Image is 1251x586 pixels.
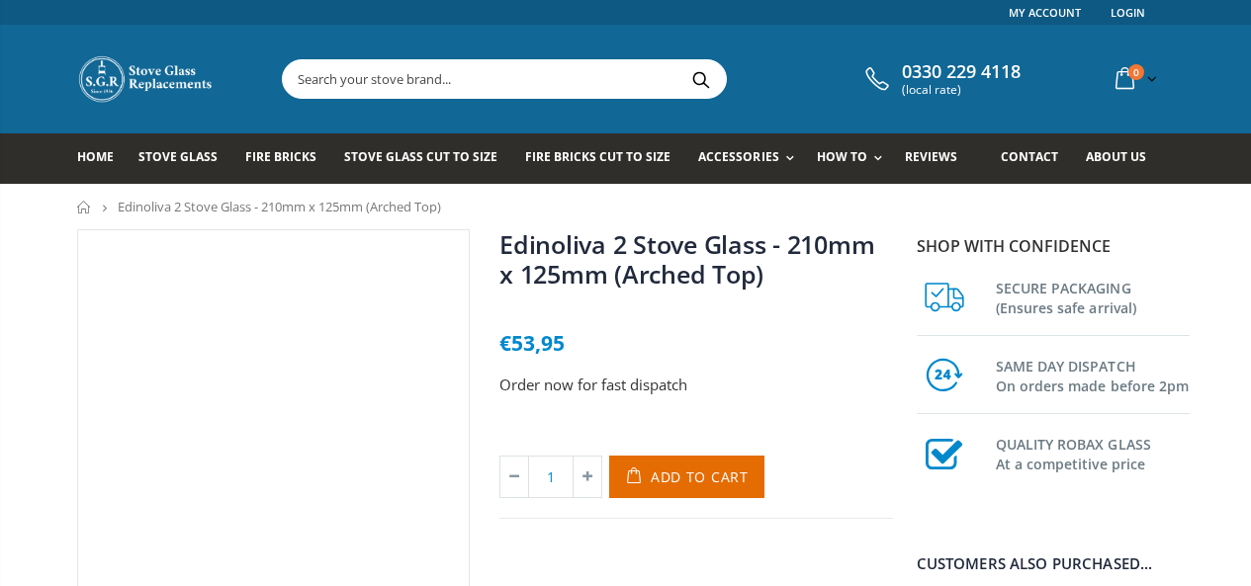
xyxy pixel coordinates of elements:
[905,133,972,184] a: Reviews
[996,353,1190,396] h3: SAME DAY DISPATCH On orders made before 2pm
[817,133,892,184] a: How To
[679,60,724,98] button: Search
[698,148,778,165] span: Accessories
[344,148,497,165] span: Stove Glass Cut To Size
[245,148,316,165] span: Fire Bricks
[245,133,331,184] a: Fire Bricks
[996,275,1190,318] h3: SECURE PACKAGING (Ensures safe arrival)
[283,60,947,98] input: Search your stove brand...
[917,556,1190,571] div: Customers also purchased...
[118,198,441,215] span: Edinoliva 2 Stove Glass - 210mm x 125mm (Arched Top)
[698,133,803,184] a: Accessories
[996,431,1190,474] h3: QUALITY ROBAX GLASS At a competitive price
[77,201,92,213] a: Home
[1086,148,1146,165] span: About us
[525,133,685,184] a: Fire Bricks Cut To Size
[1001,148,1058,165] span: Contact
[817,148,867,165] span: How To
[1086,133,1161,184] a: About us
[917,234,1190,258] p: Shop with confidence
[77,148,114,165] span: Home
[905,148,957,165] span: Reviews
[609,456,764,498] button: Add to Cart
[902,83,1021,97] span: (local rate)
[1001,133,1073,184] a: Contact
[499,227,874,291] a: Edinoliva 2 Stove Glass - 210mm x 125mm (Arched Top)
[499,329,565,357] span: €53,95
[1128,64,1144,80] span: 0
[902,61,1021,83] span: 0330 229 4118
[1108,59,1161,98] a: 0
[138,133,232,184] a: Stove Glass
[499,374,893,396] p: Order now for fast dispatch
[77,54,216,104] img: Stove Glass Replacement
[651,467,749,486] span: Add to Cart
[77,133,129,184] a: Home
[525,148,670,165] span: Fire Bricks Cut To Size
[138,148,218,165] span: Stove Glass
[344,133,512,184] a: Stove Glass Cut To Size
